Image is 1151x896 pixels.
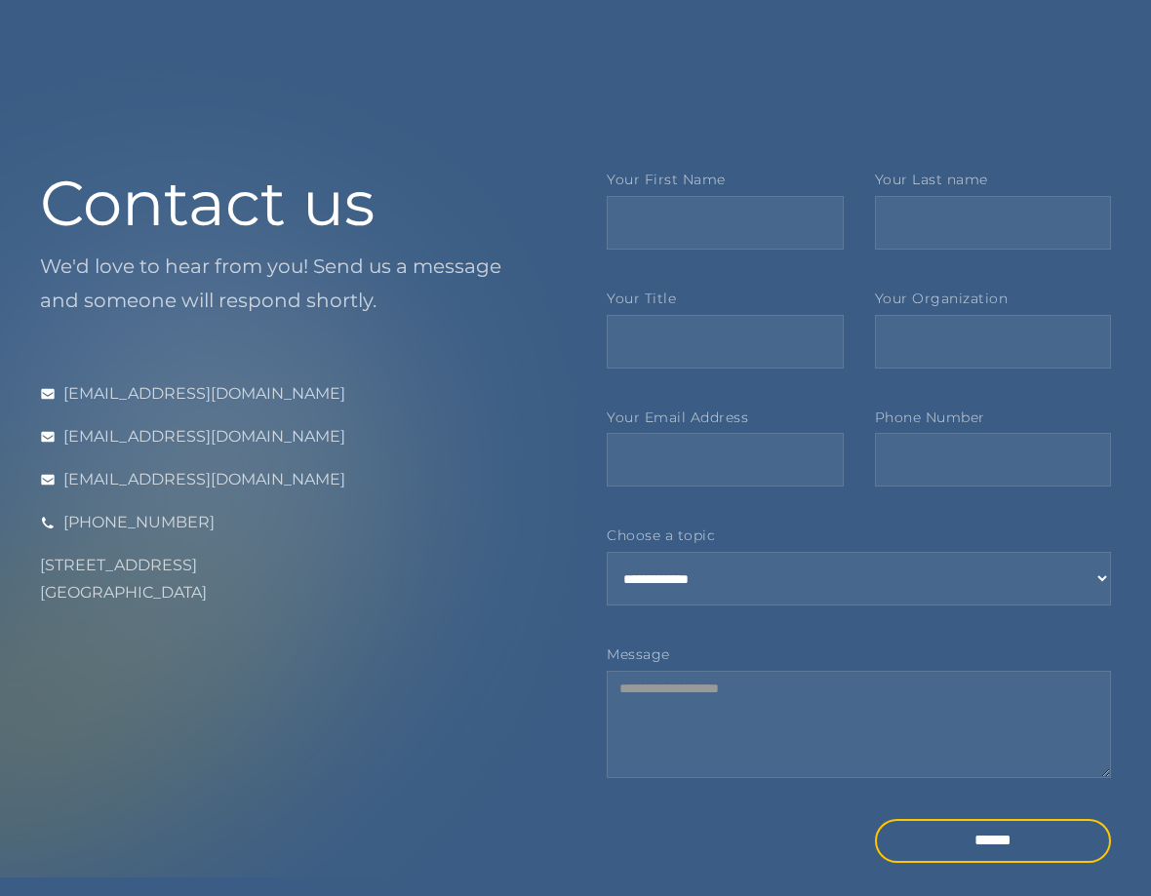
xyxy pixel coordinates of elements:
[607,409,844,426] label: Your Email Address
[40,466,544,493] a: [EMAIL_ADDRESS][DOMAIN_NAME]
[875,409,1112,426] label: Phone Number
[40,172,544,234] h1: Contact us
[40,552,544,606] div: [STREET_ADDRESS] [GEOGRAPHIC_DATA]
[63,423,345,450] div: [EMAIL_ADDRESS][DOMAIN_NAME]
[607,527,1111,544] label: Choose a topic
[63,466,345,493] div: [EMAIL_ADDRESS][DOMAIN_NAME]
[40,509,544,536] a: [PHONE_NUMBER]
[875,291,1112,307] label: Your Organization
[607,172,1111,863] form: Contact Form
[40,423,544,450] a: [EMAIL_ADDRESS][DOMAIN_NAME]
[40,380,544,408] a: [EMAIL_ADDRESS][DOMAIN_NAME]
[607,172,844,188] label: Your First Name
[875,172,1112,188] label: Your Last name
[63,509,215,536] div: [PHONE_NUMBER]
[607,646,1111,663] label: Message
[63,380,345,408] div: [EMAIL_ADDRESS][DOMAIN_NAME]
[40,250,544,318] p: We'd love to hear from you! Send us a message and someone will respond shortly.
[607,291,844,307] label: Your Title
